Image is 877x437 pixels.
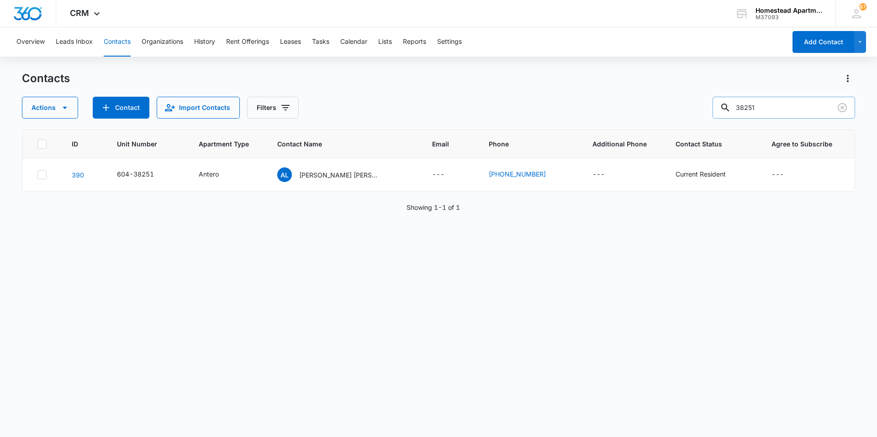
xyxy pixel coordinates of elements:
button: Clear [835,100,850,115]
div: Additional Phone - - Select to Edit Field [592,169,621,180]
button: Settings [437,27,462,57]
button: Calendar [340,27,367,57]
span: 87 [859,3,866,10]
button: Reports [403,27,426,57]
span: ID [72,139,82,149]
button: Add Contact [792,31,854,53]
button: Tasks [312,27,329,57]
div: Email - - Select to Edit Field [432,169,461,180]
input: Search Contacts [713,97,855,119]
div: Contact Status - Current Resident - Select to Edit Field [676,169,742,180]
div: Contact Name - Adan Llamas-Palma Alexandra Robles - Select to Edit Field [277,167,398,182]
span: Apartment Type [199,139,255,149]
p: [PERSON_NAME] [PERSON_NAME] [299,170,381,180]
div: --- [771,169,784,180]
button: Leads Inbox [56,27,93,57]
div: account id [755,14,822,21]
div: Current Resident [676,169,726,179]
div: Antero [199,169,219,179]
span: CRM [70,8,89,18]
div: notifications count [859,3,866,10]
button: History [194,27,215,57]
span: Agree to Subscribe [771,139,840,149]
a: Navigate to contact details page for Adan Llamas-Palma Alexandra Robles [72,171,84,179]
a: [PHONE_NUMBER] [489,169,546,179]
button: Lists [378,27,392,57]
div: Unit Number - 604-38251 - Select to Edit Field [117,169,170,180]
p: Showing 1-1 of 1 [407,203,460,212]
div: account name [755,7,822,14]
button: Actions [840,71,855,86]
h1: Contacts [22,72,70,85]
span: AL [277,167,292,182]
div: --- [432,169,444,180]
button: Leases [280,27,301,57]
span: Additional Phone [592,139,654,149]
button: Contacts [104,27,131,57]
button: Rent Offerings [226,27,269,57]
span: Contact Name [277,139,397,149]
button: Import Contacts [157,97,240,119]
span: Contact Status [676,139,737,149]
div: --- [592,169,605,180]
span: Unit Number [117,139,177,149]
span: Phone [489,139,557,149]
div: Phone - 9709780692 - Select to Edit Field [489,169,562,180]
div: Agree to Subscribe - - Select to Edit Field [771,169,800,180]
button: Organizations [142,27,183,57]
div: 604-38251 [117,169,154,179]
button: Overview [16,27,45,57]
button: Add Contact [93,97,149,119]
div: Apartment Type - Antero - Select to Edit Field [199,169,235,180]
span: Email [432,139,454,149]
button: Filters [247,97,299,119]
button: Actions [22,97,78,119]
